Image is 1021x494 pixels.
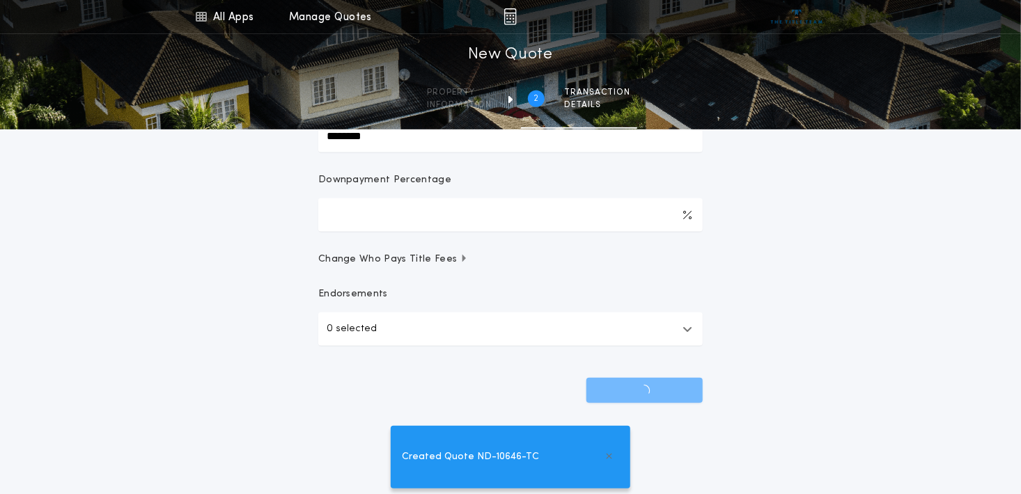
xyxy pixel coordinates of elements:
[504,8,517,25] img: img
[318,253,703,266] button: Change Who Pays Title Fees
[564,99,630,111] span: details
[327,321,377,337] p: 0 selected
[427,87,492,98] span: Property
[771,10,823,24] img: vs-icon
[534,93,539,104] h2: 2
[318,312,703,346] button: 0 selected
[402,449,539,465] span: Created Quote ND-10646-TC
[318,198,703,232] input: Downpayment Percentage
[318,253,468,266] span: Change Who Pays Title Fees
[427,99,492,111] span: information
[564,87,630,98] span: Transaction
[318,287,703,301] p: Endorsements
[318,173,451,187] p: Downpayment Percentage
[468,44,553,66] h1: New Quote
[318,119,703,152] input: New Loan Amount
